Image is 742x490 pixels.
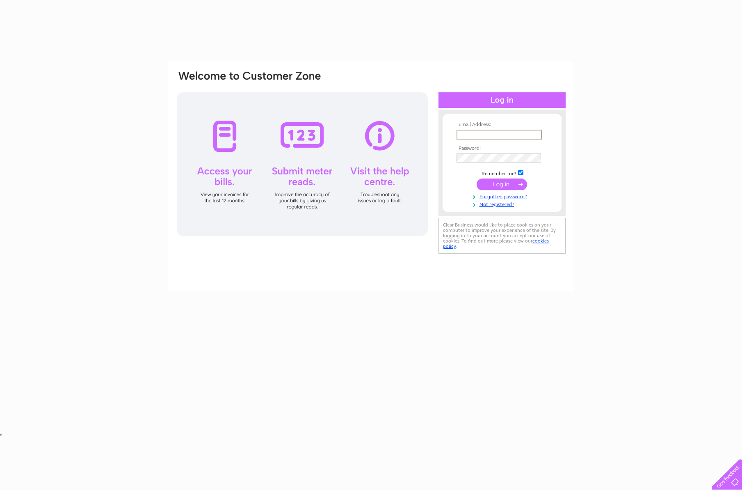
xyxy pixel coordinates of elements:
th: Email Address: [454,122,550,128]
a: Forgotten password? [457,192,550,200]
a: Not registered? [457,200,550,208]
input: Submit [477,179,527,190]
a: cookies policy [443,238,549,249]
div: Clear Business would like to place cookies on your computer to improve your experience of the sit... [438,218,566,254]
th: Password: [454,146,550,151]
td: Remember me? [454,169,550,177]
